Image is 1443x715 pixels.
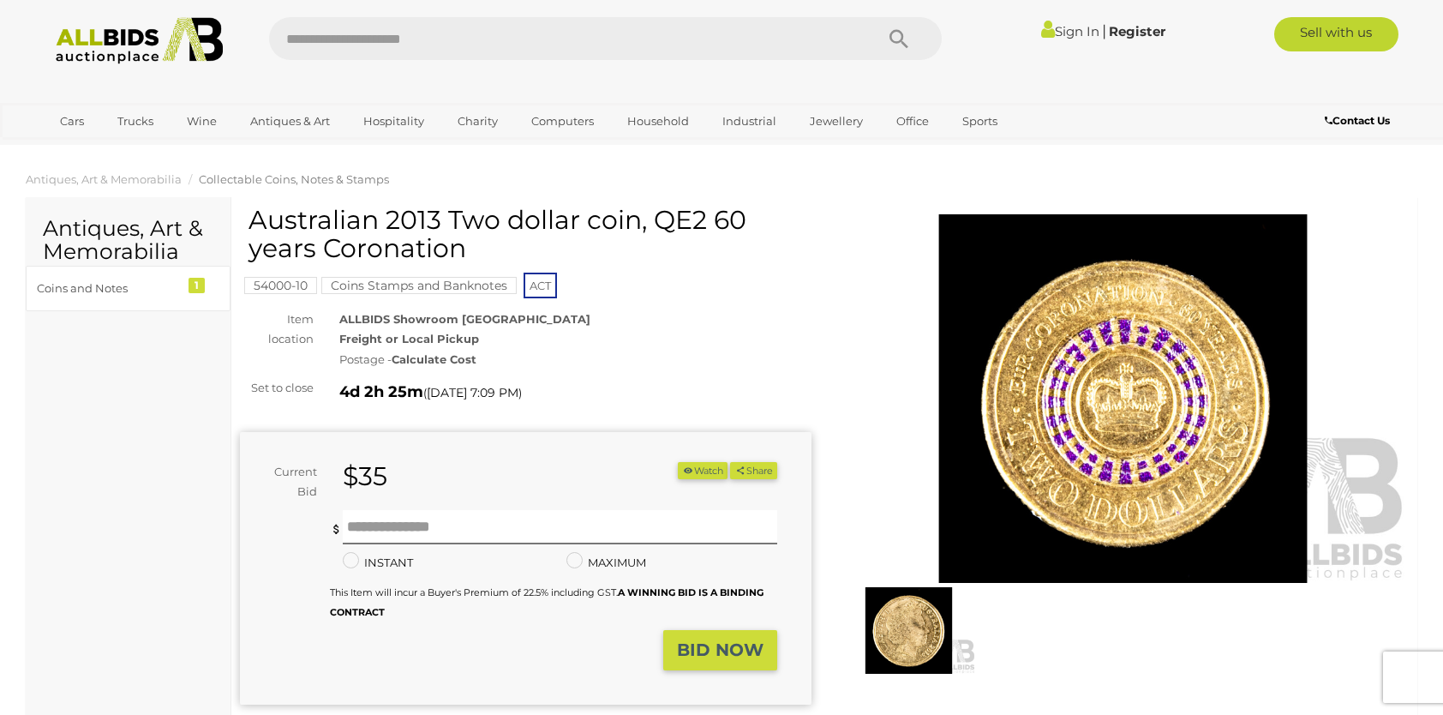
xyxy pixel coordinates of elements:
[663,630,777,670] button: BID NOW
[244,279,317,292] a: 54000-10
[227,309,326,350] div: Item location
[799,107,874,135] a: Jewellery
[339,350,811,370] div: Postage -
[49,107,95,135] a: Cars
[240,462,330,502] div: Current Bid
[339,382,423,401] strong: 4d 2h 25m
[199,172,389,186] a: Collectable Coins, Notes & Stamps
[841,587,976,674] img: Australian 2013 Two dollar coin, QE2 60 years Coronation
[352,107,435,135] a: Hospitality
[244,277,317,294] mark: 54000-10
[616,107,700,135] a: Household
[423,386,522,400] span: ( )
[227,378,326,398] div: Set to close
[248,206,807,262] h1: Australian 2013 Two dollar coin, QE2 60 years Coronation
[46,17,232,64] img: Allbids.com.au
[446,107,509,135] a: Charity
[1109,23,1165,39] a: Register
[951,107,1009,135] a: Sports
[330,586,763,618] small: This Item will incur a Buyer's Premium of 22.5% including GST.
[26,172,182,186] a: Antiques, Art & Memorabilia
[339,332,479,345] strong: Freight or Local Pickup
[339,312,590,326] strong: ALLBIDS Showroom [GEOGRAPHIC_DATA]
[321,277,517,294] mark: Coins Stamps and Banknotes
[392,352,476,366] strong: Calculate Cost
[885,107,940,135] a: Office
[43,217,213,264] h2: Antiques, Art & Memorabilia
[321,279,517,292] a: Coins Stamps and Banknotes
[524,273,557,298] span: ACT
[566,553,646,573] label: MAXIMUM
[49,135,193,164] a: [GEOGRAPHIC_DATA]
[26,266,231,311] a: Coins and Notes 1
[239,107,341,135] a: Antiques & Art
[678,462,727,480] li: Watch this item
[343,460,387,492] strong: $35
[1325,114,1390,127] b: Contact Us
[1041,23,1099,39] a: Sign In
[856,17,942,60] button: Search
[176,107,228,135] a: Wine
[1102,21,1106,40] span: |
[37,279,178,298] div: Coins and Notes
[427,385,518,400] span: [DATE] 7:09 PM
[106,107,165,135] a: Trucks
[678,462,727,480] button: Watch
[520,107,605,135] a: Computers
[1325,111,1394,130] a: Contact Us
[711,107,787,135] a: Industrial
[343,553,413,573] label: INSTANT
[677,640,763,660] strong: BID NOW
[189,278,205,293] div: 1
[837,214,1409,583] img: Australian 2013 Two dollar coin, QE2 60 years Coronation
[730,462,777,480] button: Share
[1274,17,1398,51] a: Sell with us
